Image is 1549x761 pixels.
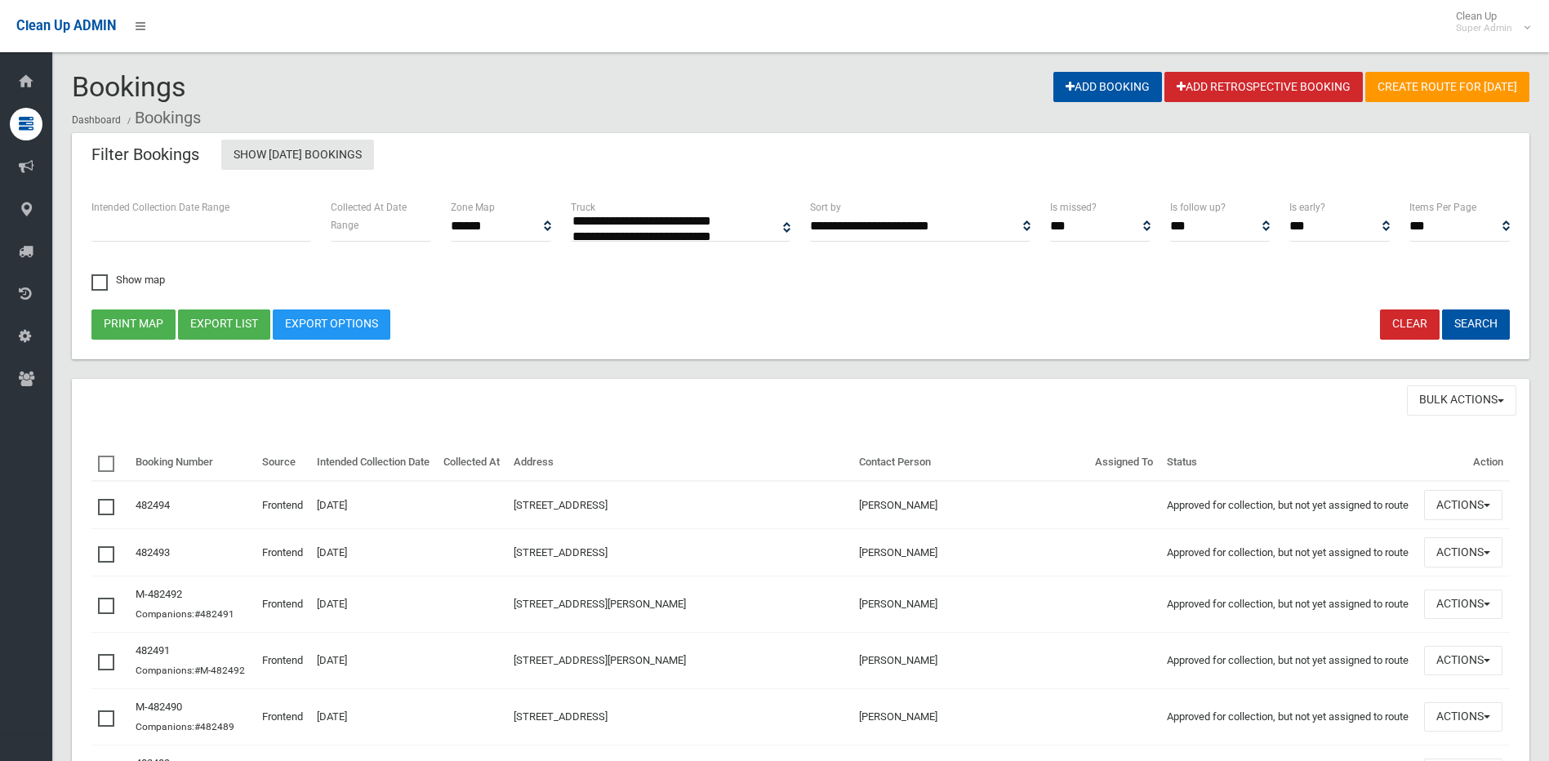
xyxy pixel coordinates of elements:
a: M-482490 [136,701,182,713]
td: [DATE] [310,633,438,689]
button: Export list [178,309,270,340]
button: Actions [1424,646,1502,676]
th: Source [256,444,310,482]
a: Add Booking [1053,72,1162,102]
td: [DATE] [310,689,438,745]
button: Actions [1424,537,1502,567]
a: Create route for [DATE] [1365,72,1529,102]
a: [STREET_ADDRESS][PERSON_NAME] [514,654,686,666]
td: [PERSON_NAME] [852,689,1088,745]
a: Export Options [273,309,390,340]
th: Action [1418,444,1510,482]
span: Show map [91,274,165,285]
a: [STREET_ADDRESS] [514,710,608,723]
th: Intended Collection Date [310,444,438,482]
button: Bulk Actions [1407,385,1516,416]
a: 482494 [136,499,170,511]
th: Booking Number [129,444,256,482]
a: M-482492 [136,588,182,600]
span: Clean Up ADMIN [16,18,116,33]
th: Contact Person [852,444,1088,482]
a: #M-482492 [194,665,245,676]
a: [STREET_ADDRESS][PERSON_NAME] [514,598,686,610]
small: Companions: [136,608,237,620]
header: Filter Bookings [72,139,219,171]
a: Add Retrospective Booking [1164,72,1363,102]
th: Assigned To [1088,444,1160,482]
small: Companions: [136,721,237,732]
a: Dashboard [72,114,121,126]
a: 482493 [136,546,170,559]
button: Actions [1424,702,1502,732]
td: [PERSON_NAME] [852,633,1088,689]
a: #482491 [194,608,234,620]
a: Clear [1380,309,1440,340]
small: Companions: [136,665,247,676]
td: [DATE] [310,576,438,633]
td: Approved for collection, but not yet assigned to route [1160,689,1418,745]
li: Bookings [123,103,201,133]
td: [PERSON_NAME] [852,529,1088,576]
td: Frontend [256,633,310,689]
td: [PERSON_NAME] [852,576,1088,633]
a: 482491 [136,644,170,656]
span: Bookings [72,70,186,103]
th: Status [1160,444,1418,482]
button: Actions [1424,490,1502,520]
a: [STREET_ADDRESS] [514,499,608,511]
button: Actions [1424,590,1502,620]
td: Approved for collection, but not yet assigned to route [1160,481,1418,528]
th: Address [507,444,852,482]
td: Frontend [256,576,310,633]
a: Show [DATE] Bookings [221,140,374,170]
td: Approved for collection, but not yet assigned to route [1160,633,1418,689]
td: Approved for collection, but not yet assigned to route [1160,529,1418,576]
a: [STREET_ADDRESS] [514,546,608,559]
a: #482489 [194,721,234,732]
button: Search [1442,309,1510,340]
td: [PERSON_NAME] [852,481,1088,528]
label: Truck [571,198,595,216]
td: Frontend [256,529,310,576]
td: [DATE] [310,529,438,576]
td: Frontend [256,689,310,745]
td: Approved for collection, but not yet assigned to route [1160,576,1418,633]
small: Super Admin [1456,22,1512,34]
span: Clean Up [1448,10,1529,34]
td: [DATE] [310,481,438,528]
td: Frontend [256,481,310,528]
button: Print map [91,309,176,340]
th: Collected At [437,444,507,482]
